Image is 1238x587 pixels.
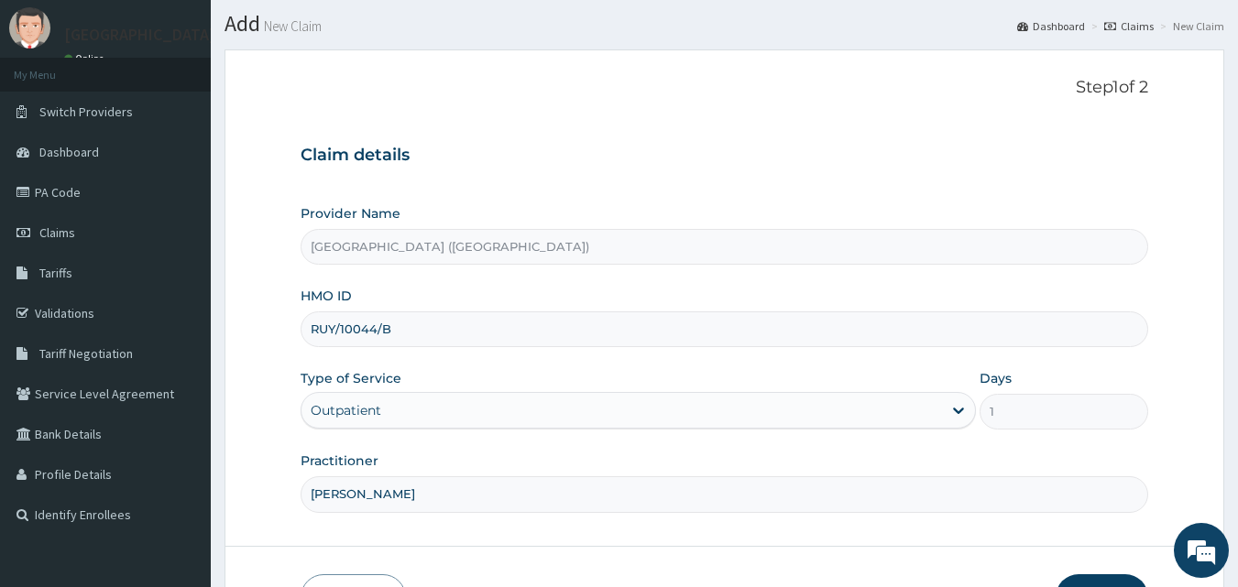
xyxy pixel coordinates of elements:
label: HMO ID [301,287,352,305]
label: Days [980,369,1012,387]
span: Tariff Negotiation [39,345,133,362]
p: [GEOGRAPHIC_DATA] [64,27,215,43]
label: Type of Service [301,369,401,387]
a: Claims [1104,18,1154,34]
textarea: Type your message and hit 'Enter' [9,392,349,456]
div: Minimize live chat window [301,9,345,53]
div: Chat with us now [95,103,308,126]
label: Provider Name [301,204,400,223]
a: Dashboard [1017,18,1085,34]
small: New Claim [260,19,322,33]
img: User Image [9,7,50,49]
span: Dashboard [39,144,99,160]
div: Outpatient [311,401,381,419]
h3: Claim details [301,146,1149,166]
img: d_794563401_company_1708531726252_794563401 [34,92,74,137]
h1: Add [225,12,1224,36]
span: Tariffs [39,265,72,281]
p: Step 1 of 2 [301,78,1149,98]
a: Online [64,52,108,65]
li: New Claim [1156,18,1224,34]
label: Practitioner [301,451,378,470]
input: Enter HMO ID [301,311,1149,347]
span: Switch Providers [39,103,133,120]
span: We're online! [106,177,253,362]
input: Enter Name [301,476,1149,512]
span: Claims [39,224,75,241]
